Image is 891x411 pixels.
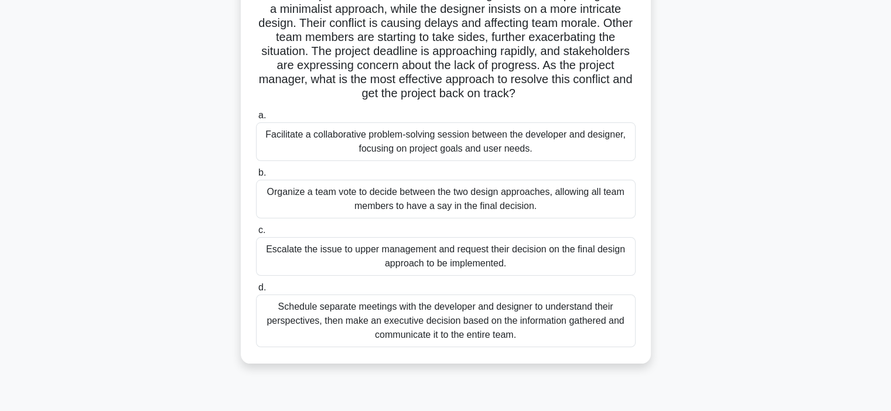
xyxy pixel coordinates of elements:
[256,237,636,276] div: Escalate the issue to upper management and request their decision on the final design approach to...
[256,294,636,347] div: Schedule separate meetings with the developer and designer to understand their perspectives, then...
[256,180,636,218] div: Organize a team vote to decide between the two design approaches, allowing all team members to ha...
[258,282,266,292] span: d.
[258,167,266,177] span: b.
[258,225,265,235] span: c.
[258,110,266,120] span: a.
[256,122,636,161] div: Facilitate a collaborative problem-solving session between the developer and designer, focusing o...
